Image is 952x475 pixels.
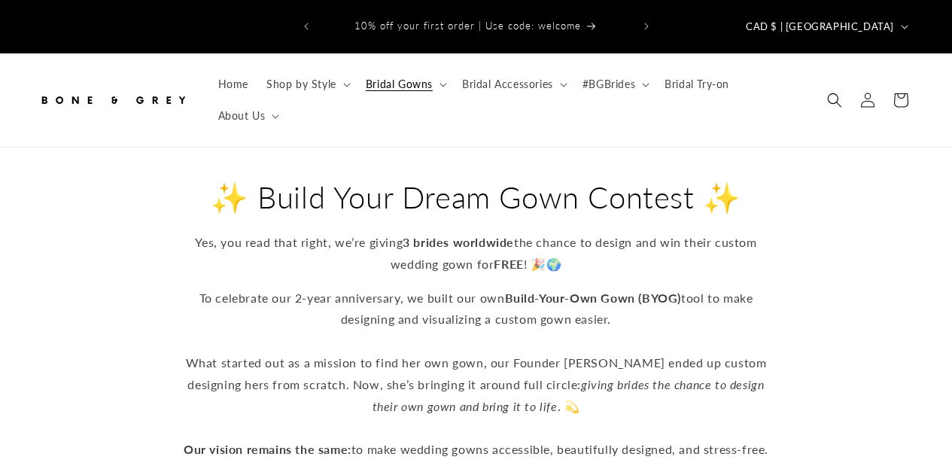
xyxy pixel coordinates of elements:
[32,78,194,122] a: Bone and Grey Bridal
[462,78,553,91] span: Bridal Accessories
[183,178,770,217] h2: ✨ Build Your Dream Gown Contest ✨
[494,257,523,271] strong: FREE
[183,288,770,461] p: To celebrate our 2-year anniversary, we built our own tool to make designing and visualizing a cu...
[209,69,257,100] a: Home
[453,235,514,249] strong: worldwide
[818,84,851,117] summary: Search
[209,100,286,132] summary: About Us
[665,78,729,91] span: Bridal Try-on
[582,78,635,91] span: #BGBrides
[218,78,248,91] span: Home
[737,12,914,41] button: CAD $ | [GEOGRAPHIC_DATA]
[354,20,581,32] span: 10% off your first order | Use code: welcome
[183,232,770,276] p: Yes, you read that right, we’re giving the chance to design and win their custom wedding gown for...
[257,69,357,100] summary: Shop by Style
[746,20,894,35] span: CAD $ | [GEOGRAPHIC_DATA]
[38,84,188,117] img: Bone and Grey Bridal
[573,69,655,100] summary: #BGBrides
[184,442,351,456] strong: Our vision remains the same:
[218,109,266,123] span: About Us
[290,12,323,41] button: Previous announcement
[266,78,336,91] span: Shop by Style
[505,291,682,305] strong: Build-Your-Own Gown (BYOG)
[357,69,453,100] summary: Bridal Gowns
[366,78,433,91] span: Bridal Gowns
[403,235,449,249] strong: 3 brides
[453,69,573,100] summary: Bridal Accessories
[373,377,765,413] em: giving brides the chance to design their own gown and bring it to life
[655,69,738,100] a: Bridal Try-on
[630,12,663,41] button: Next announcement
